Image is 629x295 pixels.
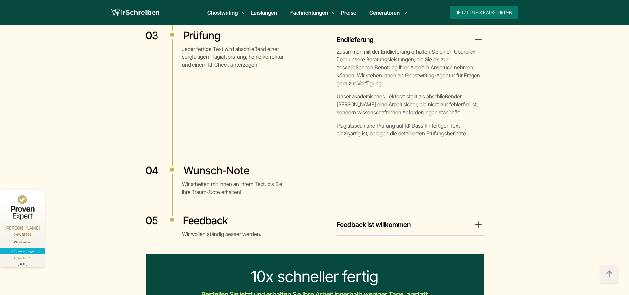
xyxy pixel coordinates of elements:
[146,29,286,42] h3: Prüfung
[450,6,518,19] button: Jetzt Preis kalkulieren
[207,9,238,17] a: Ghostwriting
[369,9,400,17] a: Generatoren
[151,267,478,286] div: 10x schneller fertig
[337,48,484,87] p: Zusammen mit der Endlieferung erhalten Sie einen Überblick über unsere Beratungsleistungen, die S...
[337,219,484,230] summary: Feedback ist willkommen
[111,8,159,18] img: logo wirschreiben
[341,9,356,16] a: Preise
[337,92,484,116] p: Unser akademisches Lektorat stellt als abschließender [PERSON_NAME] eine Arbeit sicher, die nicht...
[182,230,286,238] p: Wir wollen ständig besser werden.
[3,261,42,266] div: [DATE]
[599,264,619,284] img: button top
[182,45,286,69] p: Jeder fertige Text wird abschließend einer sorgfältigen Plagiatsprüfung, Fehlerkorrektur und eine...
[13,256,32,261] div: Authentizität
[3,240,42,244] div: Wirschreiben
[337,122,484,137] p: Plagiatsscan und Prüfung auf KI: Dass Ihr fertiger Text einzigartig ist, belegen die detaillierte...
[290,9,328,17] a: Fachrichtungen
[251,9,277,17] a: Leistungen
[182,180,286,196] p: Wir arbeiten mit Ihnen an Ihrem Text, bis Sie Ihre Traum-Note erhalten!
[146,214,286,227] h3: Feedback
[337,34,484,45] summary: Endlieferung
[146,164,286,177] h3: Wunsch-Note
